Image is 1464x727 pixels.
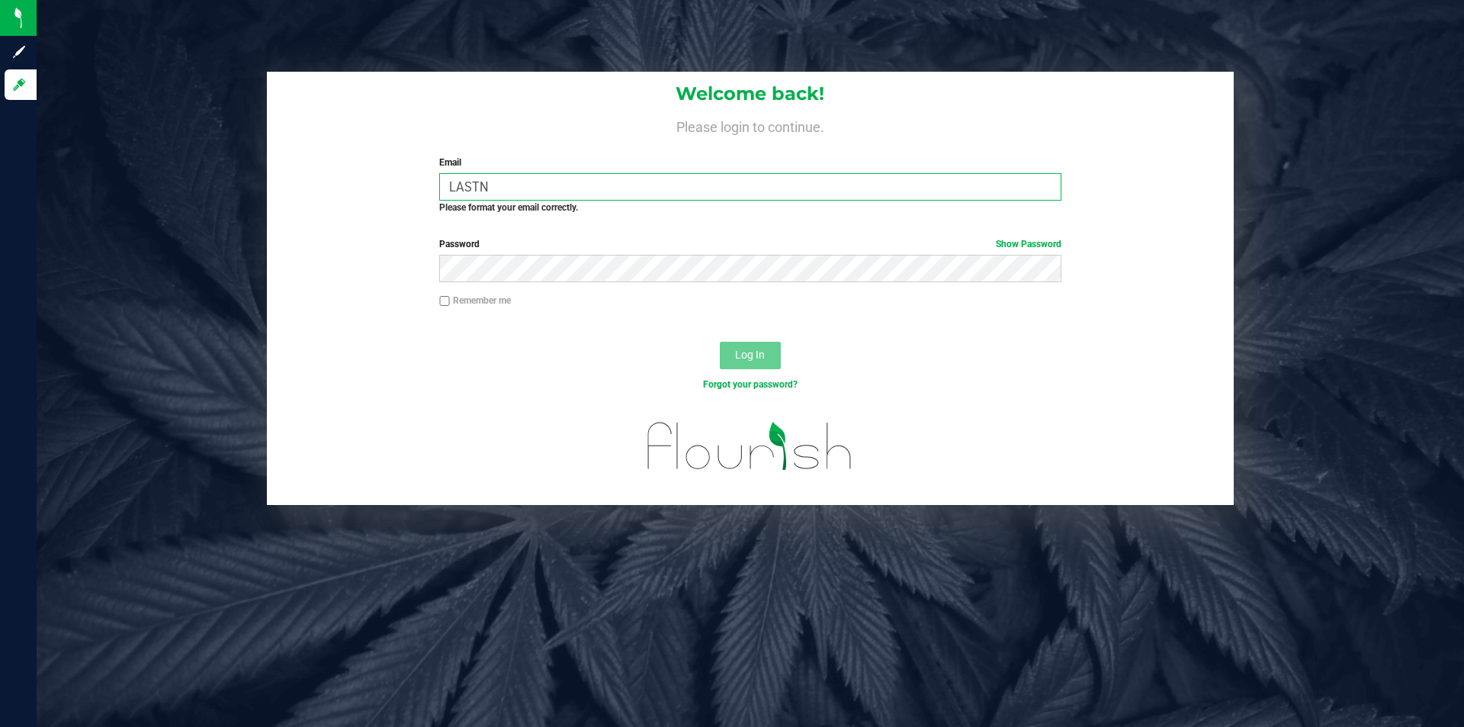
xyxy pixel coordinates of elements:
[439,294,511,307] label: Remember me
[11,44,27,60] inline-svg: Sign up
[703,379,798,390] a: Forgot your password?
[439,156,1061,169] label: Email
[439,202,578,213] strong: Please format your email correctly.
[267,84,1234,104] h1: Welcome back!
[996,239,1061,249] a: Show Password
[720,342,781,369] button: Log In
[735,349,765,361] span: Log In
[439,296,450,307] input: Remember me
[11,77,27,92] inline-svg: Log in
[439,239,480,249] span: Password
[629,407,871,485] img: flourish_logo.svg
[267,116,1234,134] h4: Please login to continue.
